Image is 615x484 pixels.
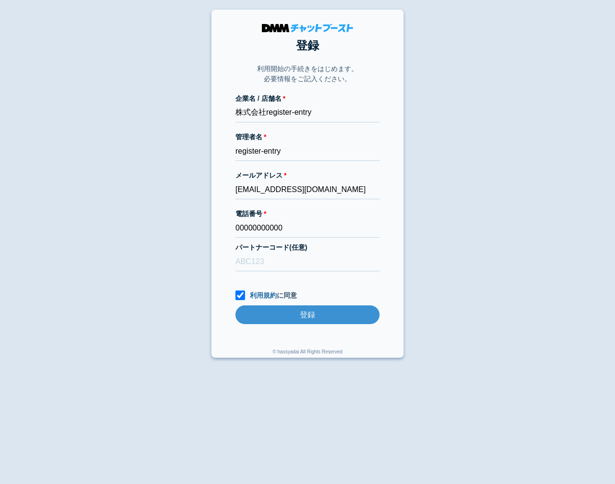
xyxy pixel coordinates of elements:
label: パートナーコード(任意) [235,242,380,253]
h1: 登録 [235,37,380,54]
label: 電話番号 [235,209,380,219]
input: 利用規約に同意 [235,290,245,300]
input: 登録 [235,305,380,324]
img: DMMチャットブースト [262,24,353,32]
input: 0000000000 [235,219,380,238]
div: © hassyadai All Rights Reserved [272,348,342,358]
input: ABC123 [235,253,380,271]
input: 株式会社チャットブースト [235,104,380,122]
label: 企業名 / 店舗名 [235,94,380,104]
a: 利用規約 [250,291,277,299]
input: xxx@cb.com [235,181,380,199]
label: メールアドレス [235,170,380,181]
p: 利用開始の手続きをはじめます。 必要情報をご記入ください。 [257,64,358,84]
label: 管理者名 [235,132,380,142]
input: 会話 太郎 [235,142,380,161]
label: に同意 [235,290,380,301]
